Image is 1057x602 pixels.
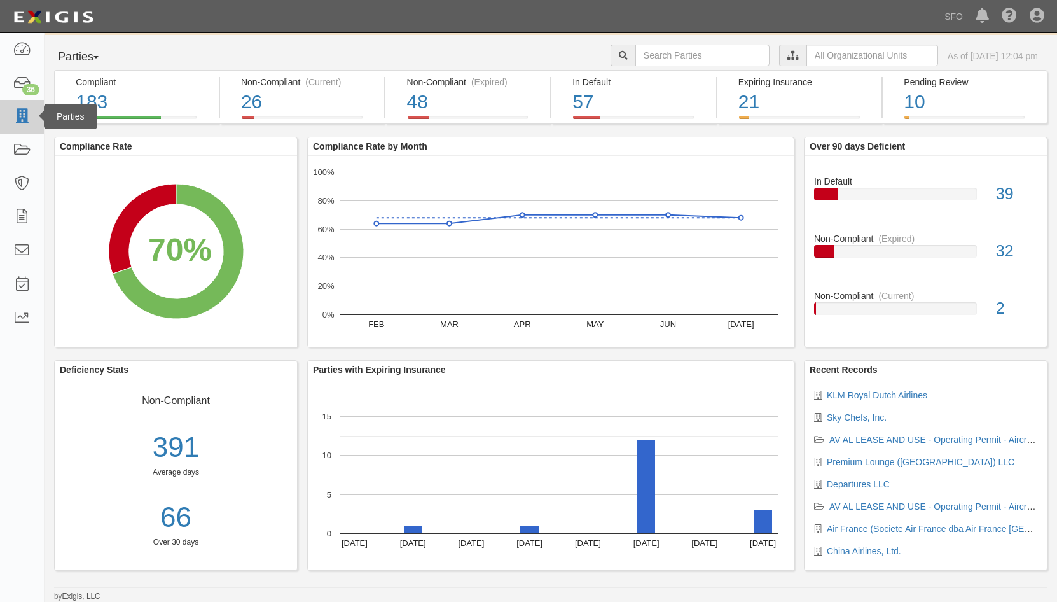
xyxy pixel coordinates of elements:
div: 48 [407,88,541,116]
div: 70% [148,228,212,273]
div: (Expired) [878,232,915,245]
a: China Airlines, Ltd. [827,546,901,556]
b: Compliance Rate by Month [313,141,427,151]
b: Parties with Expiring Insurance [313,365,446,375]
div: 391 [55,428,297,468]
a: Non-Compliant(Current)26 [220,116,385,126]
text: [DATE] [400,538,426,548]
text: APR [514,319,531,329]
div: In Default [805,165,1047,188]
a: SFO [938,4,969,29]
input: All Organizational Units [806,45,938,66]
div: Parties [44,104,97,129]
div: Average days [55,467,297,478]
text: MAR [440,319,459,329]
div: Pending Review [904,76,1037,88]
input: Search Parties [635,45,770,66]
text: [DATE] [750,538,776,548]
i: Help Center - Complianz [1002,9,1017,24]
svg: A chart. [308,156,794,347]
div: (Current) [305,76,341,88]
text: 20% [317,281,334,291]
text: 5 [327,489,331,499]
b: Deficiency Stats [60,365,128,375]
a: In Default39 [814,165,1037,232]
a: Premium Lounge ([GEOGRAPHIC_DATA]) LLC [827,457,1014,467]
text: 60% [317,224,334,234]
div: 57 [572,88,706,116]
text: [DATE] [633,538,660,548]
div: 36 [22,84,39,95]
svg: A chart. [308,379,794,570]
text: [DATE] [342,538,368,548]
div: 183 [76,88,209,116]
text: [DATE] [575,538,601,548]
button: Parties [54,45,149,70]
text: 40% [317,253,334,262]
a: Exigis, LLC [62,592,100,601]
div: Non-Compliant (Current) [241,76,375,88]
a: Compliant183 [54,116,219,126]
div: Non-Compliant [805,290,1047,302]
div: (Current) [878,290,914,302]
a: Non-Compliant(Current)2 [814,290,1037,328]
div: Non-Compliant [64,389,287,409]
div: Non-Compliant [805,232,1047,245]
text: 15 [322,412,331,421]
text: [DATE] [728,319,754,329]
a: Non-Compliant(Expired)48 [385,116,550,126]
b: Over 90 days Deficient [810,141,905,151]
div: 10 [904,88,1037,116]
div: (Expired) [471,76,508,88]
text: 100% [313,167,335,177]
text: JUN [660,319,676,329]
div: 39 [986,183,1047,206]
div: Over 30 days [55,537,297,548]
div: 26 [241,88,375,116]
a: Expiring Insurance21 [717,116,882,126]
a: In Default57 [551,116,716,126]
text: FEB [368,319,384,329]
a: Non-Compliant(Expired)32 [814,232,1037,290]
b: Compliance Rate [60,141,132,151]
div: As of [DATE] 12:04 pm [948,50,1038,62]
a: KLM Royal Dutch Airlines [827,390,927,400]
div: 2 [986,297,1047,320]
text: 0 [327,529,331,538]
div: Compliant [76,76,209,88]
a: 66 [55,498,297,538]
div: Expiring Insurance [738,76,872,88]
div: 21 [738,88,872,116]
text: [DATE] [691,538,717,548]
text: 0% [322,310,335,319]
div: Non-Compliant (Expired) [407,76,541,88]
text: 10 [322,451,331,460]
text: 80% [317,196,334,206]
text: [DATE] [458,538,484,548]
img: logo-5460c22ac91f19d4615b14bd174203de0afe785f0fc80cf4dbbc73dc1793850b.png [10,6,97,29]
text: MAY [586,319,604,329]
a: Departures LLC [827,479,890,489]
a: Sky Chefs, Inc. [827,412,887,423]
div: 32 [986,240,1047,263]
b: Recent Records [810,365,878,375]
svg: A chart. [55,156,297,347]
a: Pending Review10 [883,116,1047,126]
small: by [54,591,100,602]
div: In Default [572,76,706,88]
text: [DATE] [516,538,542,548]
